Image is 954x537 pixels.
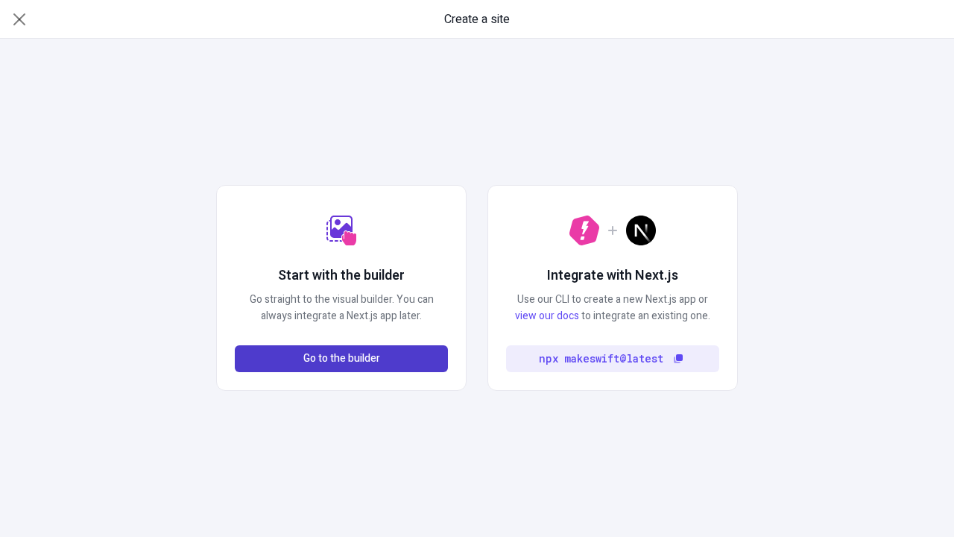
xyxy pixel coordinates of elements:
h2: Integrate with Next.js [547,266,678,286]
button: Go to the builder [235,345,448,372]
span: Create a site [444,10,510,28]
p: Use our CLI to create a new Next.js app or to integrate an existing one. [506,292,719,324]
a: view our docs [515,308,579,324]
span: Go to the builder [303,351,380,367]
p: Go straight to the visual builder. You can always integrate a Next.js app later. [235,292,448,324]
h2: Start with the builder [278,266,405,286]
code: npx makeswift@latest [539,351,663,367]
